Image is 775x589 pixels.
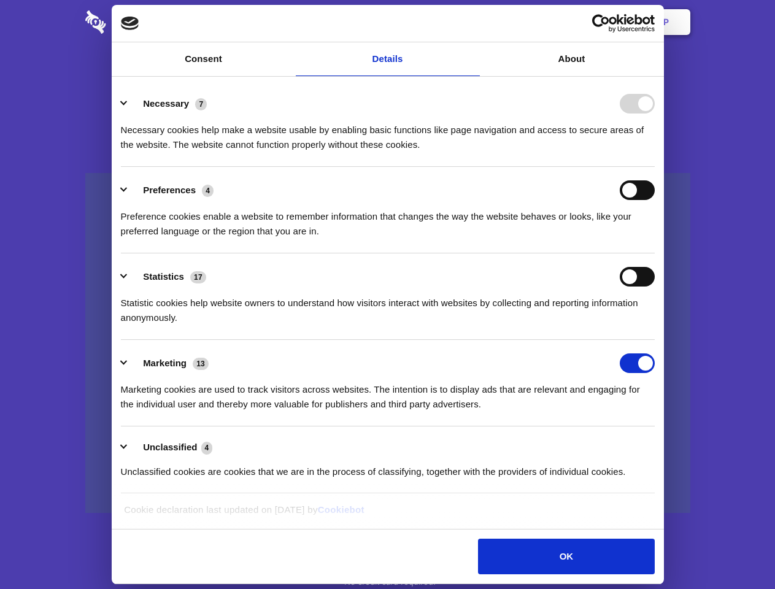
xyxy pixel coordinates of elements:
div: Preference cookies enable a website to remember information that changes the way the website beha... [121,200,655,239]
img: logo [121,17,139,30]
a: Cookiebot [318,504,364,515]
div: Statistic cookies help website owners to understand how visitors interact with websites by collec... [121,287,655,325]
span: 4 [201,442,213,454]
img: logo-wordmark-white-trans-d4663122ce5f474addd5e946df7df03e33cb6a1c49d2221995e7729f52c070b2.svg [85,10,190,34]
label: Marketing [143,358,187,368]
a: Contact [498,3,554,41]
iframe: Drift Widget Chat Controller [714,528,760,574]
a: Pricing [360,3,414,41]
button: Preferences (4) [121,180,222,200]
label: Preferences [143,185,196,195]
button: OK [478,539,654,574]
span: 4 [202,185,214,197]
h4: Auto-redaction of sensitive data, encrypted data sharing and self-destructing private chats. Shar... [85,112,690,152]
a: Details [296,42,480,76]
div: Unclassified cookies are cookies that we are in the process of classifying, together with the pro... [121,455,655,479]
div: Marketing cookies are used to track visitors across websites. The intention is to display ads tha... [121,373,655,412]
span: 17 [190,271,206,283]
button: Necessary (7) [121,94,215,114]
a: Wistia video thumbnail [85,173,690,514]
span: 7 [195,98,207,110]
label: Necessary [143,98,189,109]
h1: Eliminate Slack Data Loss. [85,55,690,99]
div: Necessary cookies help make a website usable by enabling basic functions like page navigation and... [121,114,655,152]
a: Usercentrics Cookiebot - opens in a new window [547,14,655,33]
a: Consent [112,42,296,76]
a: About [480,42,664,76]
a: Login [557,3,610,41]
button: Marketing (13) [121,353,217,373]
button: Statistics (17) [121,267,214,287]
label: Statistics [143,271,184,282]
div: Cookie declaration last updated on [DATE] by [115,502,660,526]
span: 13 [193,358,209,370]
button: Unclassified (4) [121,440,220,455]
